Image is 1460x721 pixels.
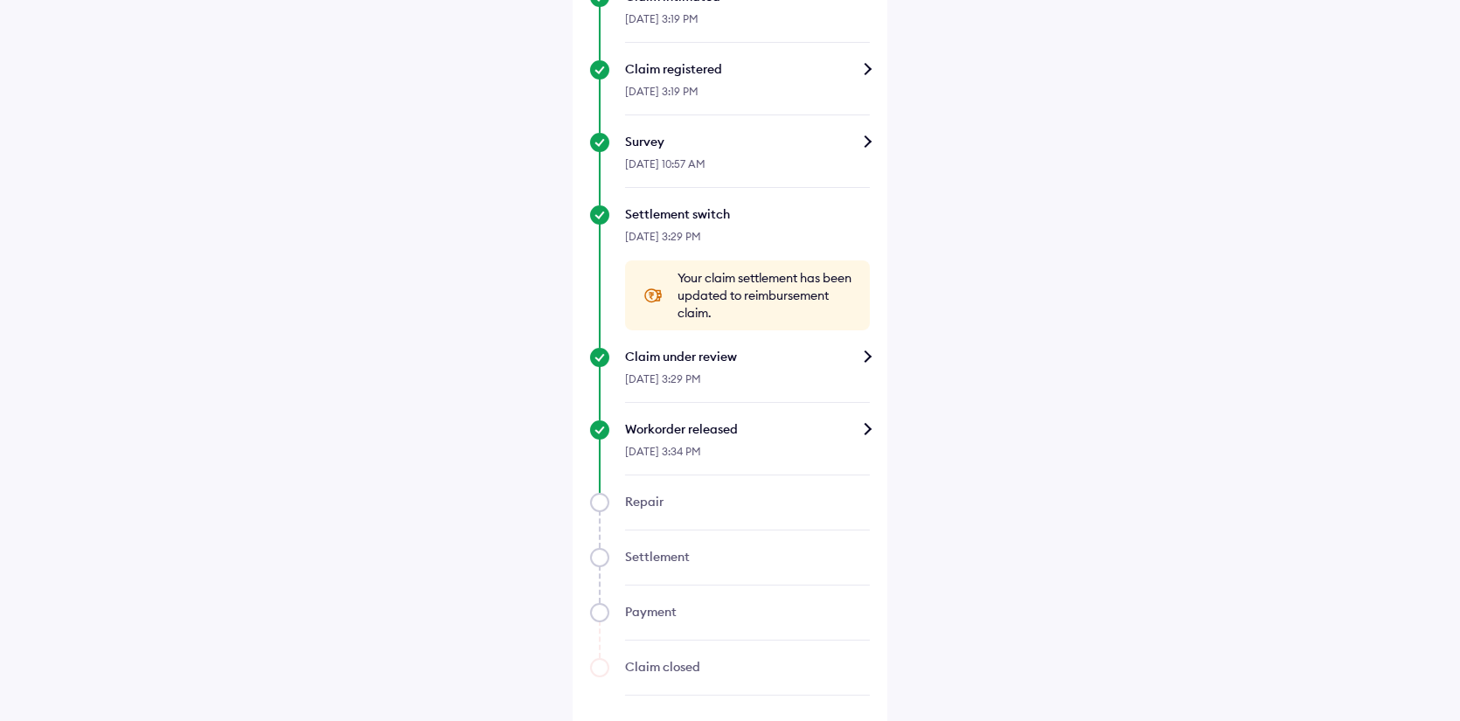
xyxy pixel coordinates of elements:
div: Claim closed [625,658,870,676]
div: Claim under review [625,348,870,365]
div: Settlement switch [625,205,870,223]
div: Settlement [625,548,870,565]
div: [DATE] 3:19 PM [625,5,870,43]
span: Your claim settlement has been updated to reimbursement claim. [678,269,852,322]
div: Payment [625,603,870,620]
div: [DATE] 3:29 PM [625,365,870,403]
div: [DATE] 3:19 PM [625,78,870,115]
div: [DATE] 10:57 AM [625,150,870,188]
div: [DATE] 3:34 PM [625,438,870,475]
div: Repair [625,493,870,510]
div: Workorder released [625,420,870,438]
div: Survey [625,133,870,150]
div: Claim registered [625,60,870,78]
div: [DATE] 3:29 PM [625,223,870,260]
